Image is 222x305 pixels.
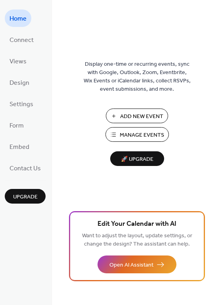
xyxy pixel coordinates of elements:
button: Manage Events [105,127,169,142]
span: Home [10,13,27,25]
a: Design [5,74,34,91]
span: Add New Event [120,112,163,121]
button: Upgrade [5,189,46,204]
span: Display one-time or recurring events, sync with Google, Outlook, Zoom, Eventbrite, Wix Events or ... [84,60,191,93]
span: Form [10,120,24,132]
span: Connect [10,34,34,47]
span: 🚀 Upgrade [115,154,159,165]
a: Connect [5,31,38,48]
button: 🚀 Upgrade [110,151,164,166]
span: Manage Events [120,131,164,139]
span: Design [10,77,29,90]
span: Edit Your Calendar with AI [98,219,176,230]
a: Contact Us [5,159,46,177]
span: Open AI Assistant [109,261,153,269]
a: Views [5,52,31,70]
span: Views [10,55,27,68]
a: Home [5,10,31,27]
a: Settings [5,95,38,112]
a: Form [5,116,29,134]
button: Open AI Assistant [98,255,176,273]
span: Upgrade [13,193,38,201]
button: Add New Event [106,109,168,123]
span: Settings [10,98,33,111]
span: Embed [10,141,29,154]
span: Want to adjust the layout, update settings, or change the design? The assistant can help. [82,231,192,250]
a: Embed [5,138,34,155]
span: Contact Us [10,162,41,175]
